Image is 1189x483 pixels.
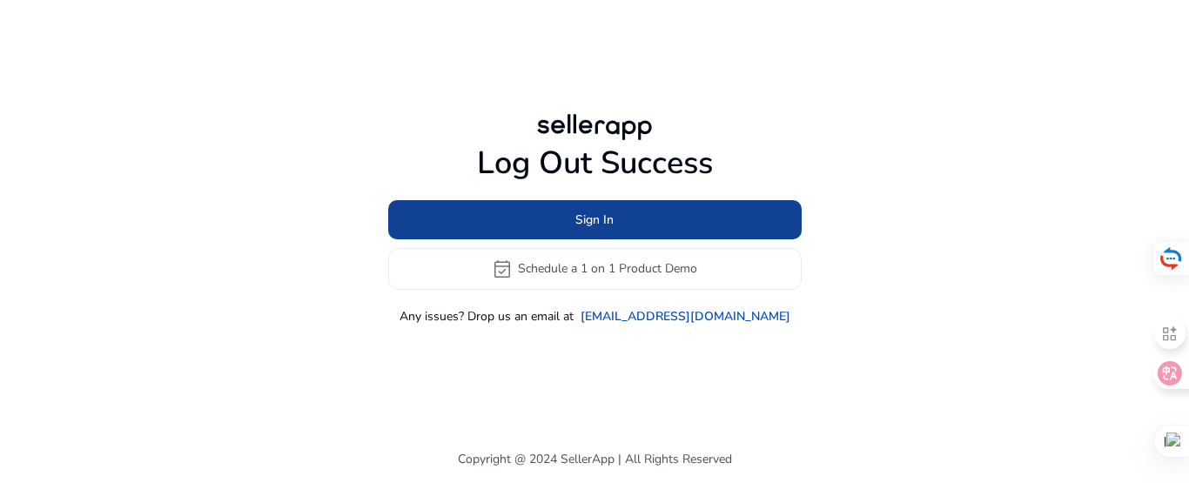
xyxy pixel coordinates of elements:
[388,200,802,239] button: Sign In
[388,144,802,182] h1: Log Out Success
[400,307,574,325] p: Any issues? Drop us an email at
[575,211,614,229] span: Sign In
[492,258,513,279] span: event_available
[581,307,790,325] a: [EMAIL_ADDRESS][DOMAIN_NAME]
[388,248,802,290] button: event_availableSchedule a 1 on 1 Product Demo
